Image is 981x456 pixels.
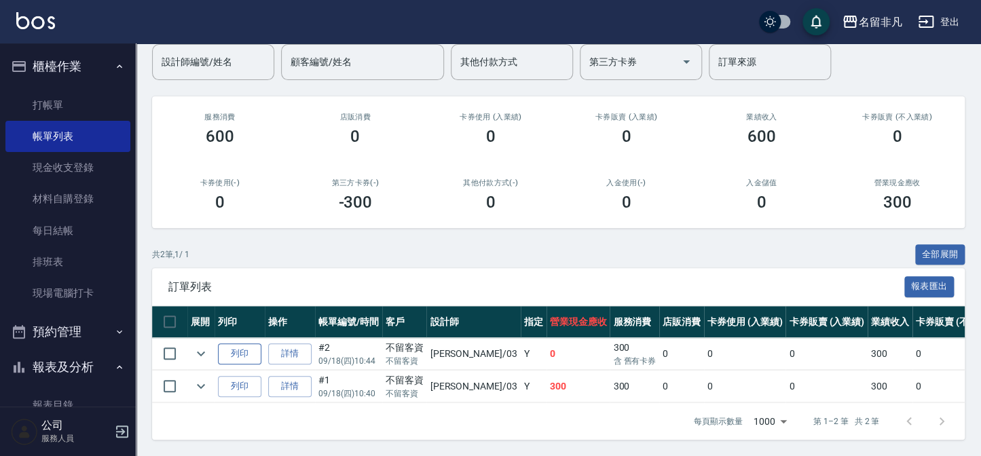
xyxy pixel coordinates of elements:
h3: -300 [338,193,372,212]
button: 報表匯出 [904,276,955,297]
button: expand row [191,343,211,364]
td: 300 [610,338,659,370]
th: 業績收入 [868,306,912,338]
th: 卡券使用 (入業績) [704,306,786,338]
span: 訂單列表 [168,280,904,294]
h2: 卡券販賣 (入業績) [575,113,678,121]
img: Logo [16,12,55,29]
td: 0 [785,370,868,402]
p: 09/18 (四) 10:40 [318,387,379,400]
th: 帳單編號/時間 [315,306,382,338]
div: 名留非凡 [858,14,902,31]
h3: 0 [486,193,496,212]
p: 共 2 筆, 1 / 1 [152,248,189,261]
th: 營業現金應收 [547,306,610,338]
td: 0 [659,338,704,370]
th: 設計師 [426,306,520,338]
button: 名留非凡 [836,8,907,36]
h2: 卡券使用(-) [168,178,272,187]
td: 300 [547,370,610,402]
td: Y [521,370,547,402]
h3: 0 [621,127,631,146]
button: expand row [191,376,211,396]
a: 材料自購登錄 [5,183,130,214]
button: 櫃檯作業 [5,49,130,84]
a: 報表匯出 [904,280,955,292]
th: 操作 [265,306,315,338]
h3: 0 [757,193,766,212]
td: 0 [704,338,786,370]
h2: 入金儲值 [710,178,813,187]
h2: 店販消費 [304,113,407,121]
button: 報表及分析 [5,349,130,385]
a: 現場電腦打卡 [5,278,130,309]
p: 第 1–2 筆 共 2 筆 [813,415,879,427]
td: 300 [868,338,912,370]
th: 服務消費 [610,306,659,338]
h2: 其他付款方式(-) [439,178,542,187]
h3: 服務消費 [168,113,272,121]
h2: 第三方卡券(-) [304,178,407,187]
p: 09/18 (四) 10:44 [318,355,379,367]
p: 含 舊有卡券 [613,355,656,367]
a: 帳單列表 [5,121,130,152]
td: [PERSON_NAME] /03 [426,338,520,370]
h2: 業績收入 [710,113,813,121]
h2: 營業現金應收 [846,178,949,187]
button: 列印 [218,343,261,364]
a: 報表目錄 [5,389,130,421]
button: 列印 [218,376,261,397]
th: 指定 [521,306,547,338]
h2: 卡券販賣 (不入業績) [846,113,949,121]
a: 打帳單 [5,90,130,121]
button: Open [675,51,697,73]
a: 詳情 [268,376,312,397]
div: 不留客資 [386,341,424,355]
div: 不留客資 [386,373,424,387]
td: 0 [704,370,786,402]
td: #2 [315,338,382,370]
h2: 卡券使用 (入業績) [439,113,542,121]
h3: 0 [892,127,902,146]
a: 現金收支登錄 [5,152,130,183]
p: 服務人員 [41,432,111,444]
th: 卡券販賣 (入業績) [785,306,868,338]
td: 0 [547,338,610,370]
th: 客戶 [382,306,427,338]
a: 每日結帳 [5,215,130,246]
h3: 600 [747,127,776,146]
td: 0 [659,370,704,402]
a: 詳情 [268,343,312,364]
p: 不留客資 [386,387,424,400]
img: Person [11,418,38,445]
h5: 公司 [41,419,111,432]
div: 1000 [748,403,792,440]
th: 店販消費 [659,306,704,338]
h3: 0 [621,193,631,212]
td: Y [521,338,547,370]
td: 300 [868,370,912,402]
td: [PERSON_NAME] /03 [426,370,520,402]
p: 每頁顯示數量 [694,415,743,427]
h2: 入金使用(-) [575,178,678,187]
h3: 0 [350,127,360,146]
h3: 0 [486,127,496,146]
td: #1 [315,370,382,402]
a: 排班表 [5,246,130,278]
h3: 0 [215,193,225,212]
button: save [802,8,830,35]
button: 預約管理 [5,314,130,349]
h3: 300 [883,193,911,212]
th: 列印 [215,306,265,338]
button: 登出 [912,9,965,35]
td: 0 [785,338,868,370]
td: 300 [610,370,659,402]
h3: 600 [206,127,234,146]
th: 展開 [187,306,215,338]
button: 全部展開 [915,244,965,265]
p: 不留客資 [386,355,424,367]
